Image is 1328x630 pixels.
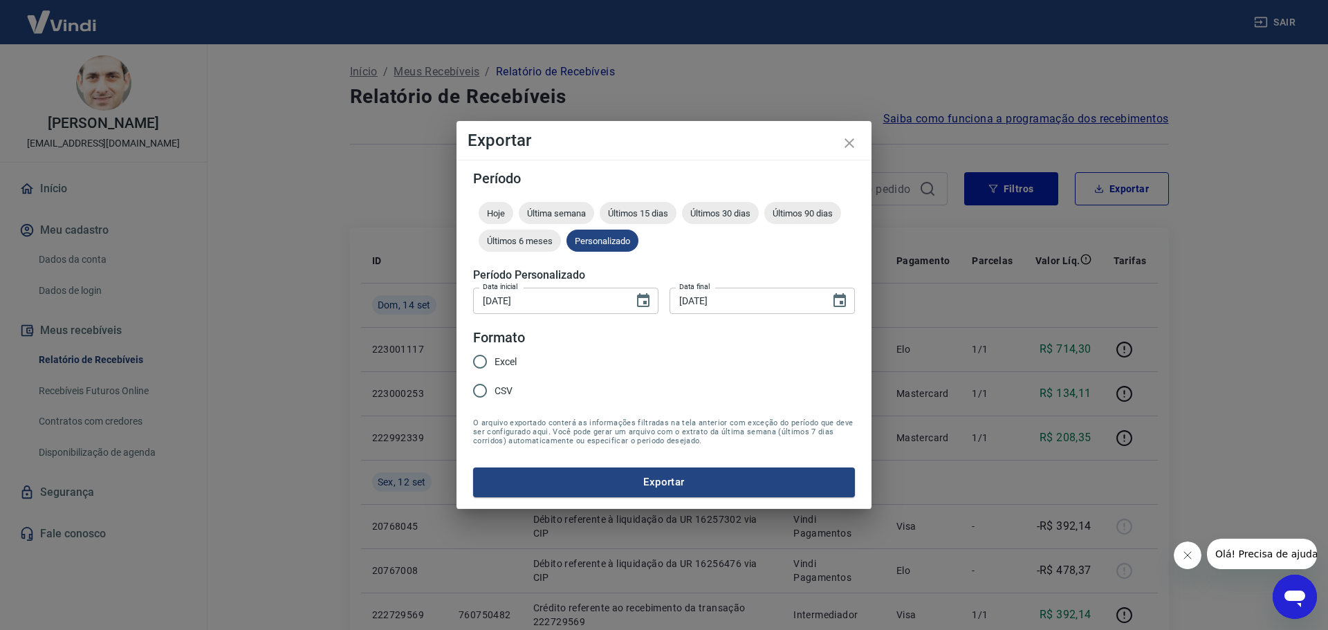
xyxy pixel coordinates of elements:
button: close [833,127,866,160]
span: Última semana [519,208,594,219]
span: Últimos 90 dias [764,208,841,219]
label: Data inicial [483,281,518,292]
button: Choose date, selected date is 1 de set de 2025 [629,287,657,315]
iframe: Fechar mensagem [1174,541,1201,569]
div: Última semana [519,202,594,224]
div: Personalizado [566,230,638,252]
label: Data final [679,281,710,292]
span: Olá! Precisa de ajuda? [8,10,116,21]
span: O arquivo exportado conterá as informações filtradas na tela anterior com exceção do período que ... [473,418,855,445]
span: Excel [495,355,517,369]
span: Últimos 6 meses [479,236,561,246]
input: DD/MM/YYYY [473,288,624,313]
span: CSV [495,384,513,398]
span: Personalizado [566,236,638,246]
button: Choose date, selected date is 14 de set de 2025 [826,287,854,315]
div: Últimos 90 dias [764,202,841,224]
input: DD/MM/YYYY [670,288,820,313]
div: Últimos 30 dias [682,202,759,224]
legend: Formato [473,328,525,348]
div: Últimos 15 dias [600,202,676,224]
div: Hoje [479,202,513,224]
h4: Exportar [468,132,860,149]
span: Hoje [479,208,513,219]
h5: Período [473,172,855,185]
button: Exportar [473,467,855,497]
iframe: Botão para abrir a janela de mensagens [1273,575,1317,619]
span: Últimos 15 dias [600,208,676,219]
h5: Período Personalizado [473,268,855,282]
div: Últimos 6 meses [479,230,561,252]
span: Últimos 30 dias [682,208,759,219]
iframe: Mensagem da empresa [1207,539,1317,569]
